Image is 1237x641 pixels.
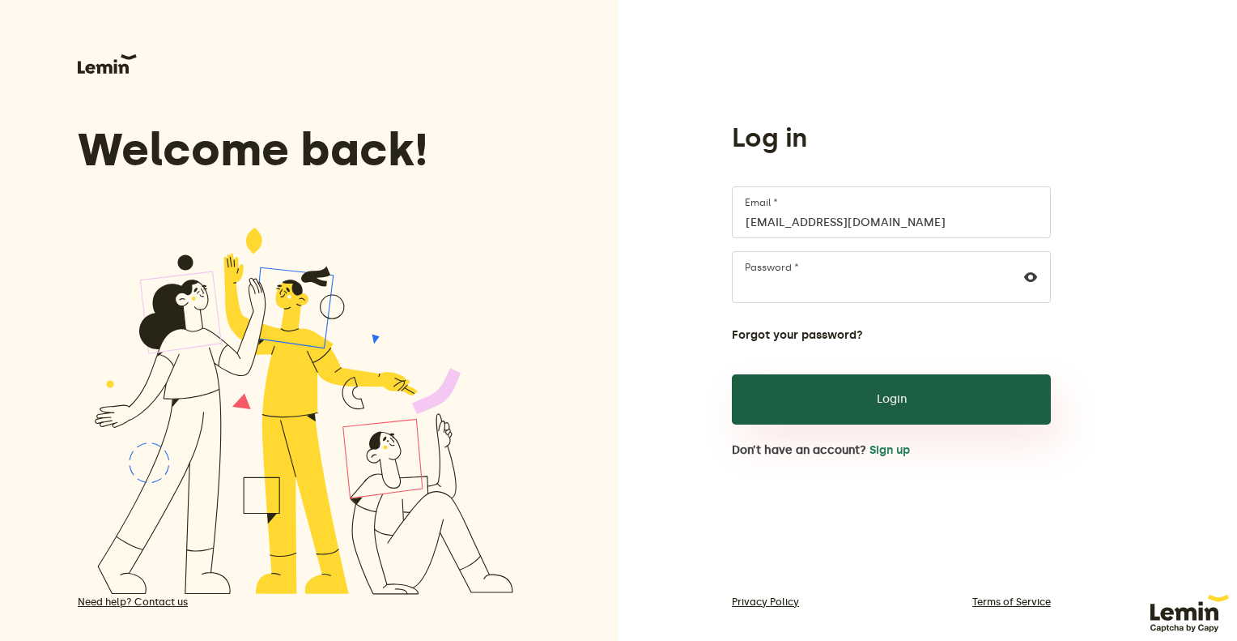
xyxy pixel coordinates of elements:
[78,596,532,609] a: Need help? Contact us
[732,444,866,457] span: Don’t have an account?
[732,329,863,342] button: Forgot your password?
[972,596,1051,609] a: Terms of Service
[732,596,799,609] a: Privacy Policy
[732,122,807,154] h1: Log in
[869,444,910,457] button: Sign up
[745,261,799,274] label: Password *
[78,124,532,176] h3: Welcome back!
[732,186,1051,238] input: Email *
[1150,595,1229,633] img: 63f920f45959a057750d25c1_lem1.svg
[78,54,137,74] img: Lemin logo
[732,374,1051,425] button: Login
[745,196,778,209] label: Email *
